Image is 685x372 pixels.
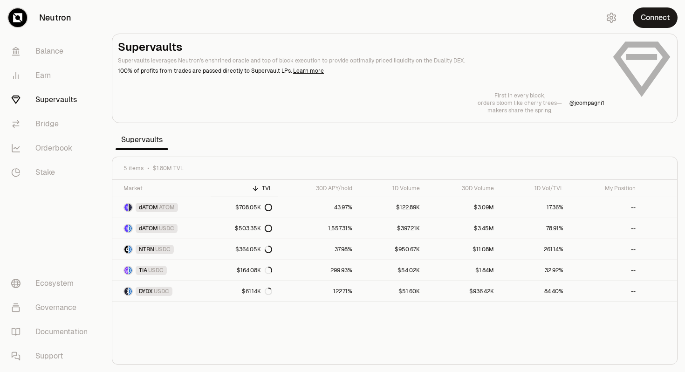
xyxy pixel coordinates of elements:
img: USDC Logo [129,267,132,274]
a: Learn more [293,67,324,75]
a: Stake [4,160,101,185]
div: $364.05K [235,246,272,253]
div: $61.14K [242,288,272,295]
button: Connect [633,7,678,28]
a: 17.36% [500,197,569,218]
a: TIA LogoUSDC LogoTIAUSDC [112,260,211,281]
img: DYDX Logo [124,288,128,295]
a: @jcompagni1 [569,99,604,107]
div: $708.05K [235,204,272,211]
img: ATOM Logo [129,204,132,211]
img: USDC Logo [129,225,132,232]
span: TIA [139,267,147,274]
a: dATOM LogoATOM LogodATOMATOM [112,197,211,218]
span: $1.80M TVL [153,165,184,172]
span: ATOM [159,204,175,211]
img: dATOM Logo [124,204,128,211]
a: 37.98% [278,239,357,260]
a: $54.02K [358,260,425,281]
span: Supervaults [116,131,168,149]
img: TIA Logo [124,267,128,274]
div: Market [123,185,205,192]
a: $364.05K [211,239,278,260]
div: 1D Volume [363,185,420,192]
a: Orderbook [4,136,101,160]
a: $3.45M [425,218,500,239]
a: 299.93% [278,260,357,281]
a: First in every block,orders bloom like cherry trees—makers share the spring. [478,92,562,114]
a: Earn [4,63,101,88]
a: $1.84M [425,260,500,281]
p: 100% of profits from trades are passed directly to Supervault LPs. [118,67,604,75]
span: USDC [148,267,164,274]
a: Documentation [4,320,101,344]
a: 122.71% [278,281,357,302]
a: DYDX LogoUSDC LogoDYDXUSDC [112,281,211,302]
a: $397.21K [358,218,425,239]
div: 30D APY/hold [283,185,352,192]
div: My Position [575,185,636,192]
a: $950.67K [358,239,425,260]
a: 261.14% [500,239,569,260]
a: 32.92% [500,260,569,281]
img: dATOM Logo [124,225,128,232]
a: $11.08M [425,239,500,260]
p: orders bloom like cherry trees— [478,99,562,107]
a: Balance [4,39,101,63]
div: 30D Volume [431,185,494,192]
a: $3.09M [425,197,500,218]
a: Bridge [4,112,101,136]
span: USDC [154,288,169,295]
a: Governance [4,296,101,320]
p: makers share the spring. [478,107,562,114]
span: USDC [155,246,171,253]
span: DYDX [139,288,153,295]
img: USDC Logo [129,246,132,253]
img: NTRN Logo [124,246,128,253]
a: Supervaults [4,88,101,112]
a: $122.89K [358,197,425,218]
span: NTRN [139,246,154,253]
a: -- [569,197,641,218]
span: USDC [159,225,174,232]
a: $51.60K [358,281,425,302]
a: -- [569,239,641,260]
a: $708.05K [211,197,278,218]
h2: Supervaults [118,40,604,55]
a: NTRN LogoUSDC LogoNTRNUSDC [112,239,211,260]
a: dATOM LogoUSDC LogodATOMUSDC [112,218,211,239]
p: First in every block, [478,92,562,99]
div: 1D Vol/TVL [505,185,563,192]
a: $61.14K [211,281,278,302]
p: Supervaults leverages Neutron's enshrined oracle and top of block execution to provide optimally ... [118,56,604,65]
p: @ jcompagni1 [569,99,604,107]
div: TVL [216,185,272,192]
a: Support [4,344,101,368]
a: -- [569,260,641,281]
a: $164.08K [211,260,278,281]
span: dATOM [139,225,158,232]
div: $503.35K [235,225,272,232]
img: USDC Logo [129,288,132,295]
a: Ecosystem [4,271,101,296]
span: dATOM [139,204,158,211]
div: $164.08K [237,267,272,274]
a: 78.91% [500,218,569,239]
a: 1,557.31% [278,218,357,239]
a: -- [569,281,641,302]
a: 43.97% [278,197,357,218]
a: $936.42K [425,281,500,302]
a: 84.40% [500,281,569,302]
a: -- [569,218,641,239]
a: $503.35K [211,218,278,239]
span: 5 items [123,165,144,172]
